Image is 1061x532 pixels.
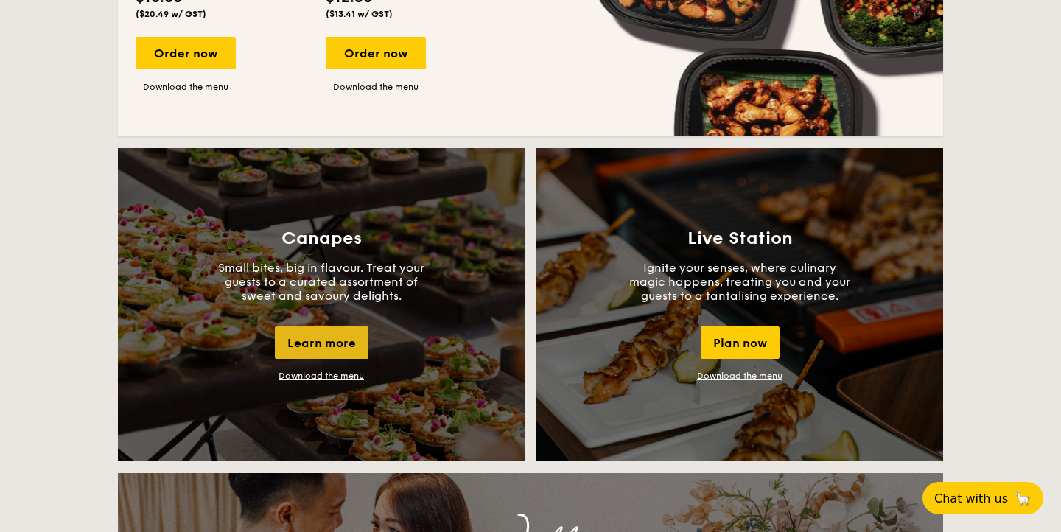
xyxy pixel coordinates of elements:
[275,326,368,359] div: Learn more
[281,228,362,249] h3: Canapes
[326,9,393,19] span: ($13.41 w/ GST)
[1014,490,1032,507] span: 🦙
[629,261,850,303] p: Ignite your senses, where culinary magic happens, treating you and your guests to a tantalising e...
[934,491,1008,505] span: Chat with us
[922,482,1043,514] button: Chat with us🦙
[326,37,426,69] div: Order now
[136,37,236,69] div: Order now
[326,81,426,93] a: Download the menu
[136,81,236,93] a: Download the menu
[687,228,793,249] h3: Live Station
[279,371,364,381] a: Download the menu
[211,261,432,303] p: Small bites, big in flavour. Treat your guests to a curated assortment of sweet and savoury delig...
[136,9,206,19] span: ($20.49 w/ GST)
[697,371,782,381] a: Download the menu
[701,326,780,359] div: Plan now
